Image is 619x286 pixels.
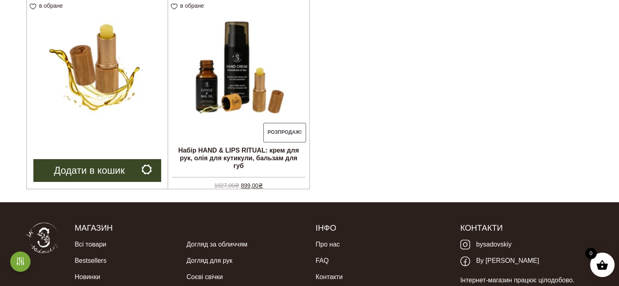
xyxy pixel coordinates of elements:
a: Додати в кошик: “Зволожуючий бальзам для губ з восками та оліями” [33,159,161,182]
a: в обране [30,2,66,9]
a: Bestsellers [74,253,106,269]
h5: Контакти [460,223,593,233]
span: в обране [39,2,63,9]
h2: Набір HAND & LIPS RITUAL: крем для рук, олія для кутикули, бальзам для губ [168,143,309,173]
a: Догляд для рук [186,253,232,269]
a: Соєві свічки [186,269,223,285]
h5: Інфо [315,223,448,233]
a: bysadovskiy [460,236,512,253]
a: в обране [171,2,207,9]
a: Про нас [315,236,339,253]
bdi: 1027,00 [214,182,239,189]
a: By [PERSON_NAME] [460,253,539,269]
span: 0 [585,248,597,259]
h5: Магазин [74,223,303,233]
span: ₴ [235,182,239,189]
a: Всі товари [74,236,106,253]
a: FAQ [315,253,328,269]
img: unfavourite.svg [30,4,36,10]
a: Новинки [74,269,100,285]
img: unfavourite.svg [171,4,177,10]
a: Контакти [315,269,343,285]
span: ₴ [258,182,263,189]
span: в обране [180,2,204,9]
span: Розпродаж! [263,123,306,142]
a: Догляд за обличчям [186,236,247,253]
bdi: 899,00 [241,182,263,189]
